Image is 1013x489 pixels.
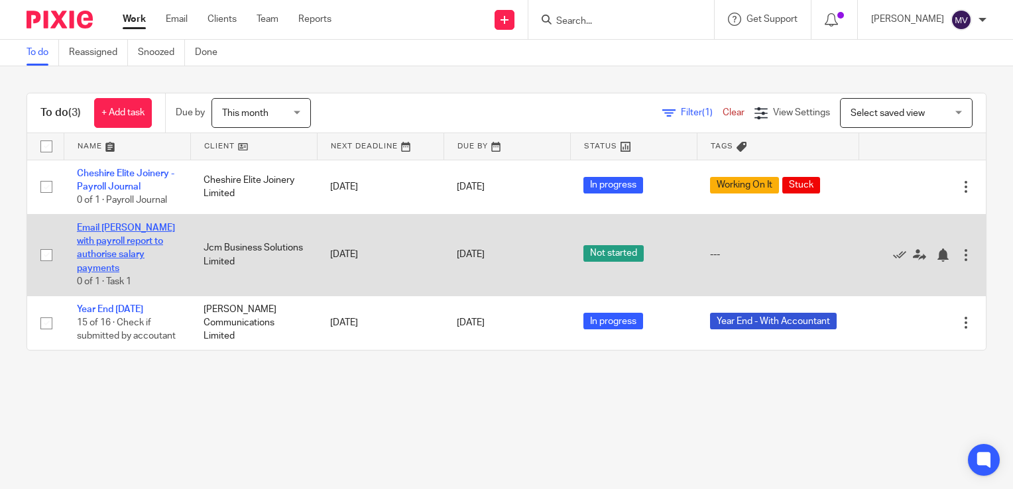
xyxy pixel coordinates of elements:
a: Clear [723,108,745,117]
span: Tags [711,142,733,150]
a: Done [195,40,227,66]
a: + Add task [94,98,152,128]
a: To do [27,40,59,66]
a: Team [257,13,278,26]
td: [PERSON_NAME] Communications Limited [190,296,317,350]
span: [DATE] [457,250,485,260]
span: 0 of 1 · Task 1 [77,277,131,286]
span: In progress [583,177,643,193]
span: (3) [68,107,81,118]
a: Reports [298,13,331,26]
p: Due by [176,106,205,119]
a: Mark as done [893,248,913,261]
span: In progress [583,313,643,329]
span: Get Support [746,15,798,24]
span: Year End - With Accountant [710,313,837,329]
span: [DATE] [457,182,485,191]
span: Working On It [710,177,779,193]
a: Reassigned [69,40,128,66]
a: Email [PERSON_NAME] with payroll report to authorise salary payments [77,223,175,273]
span: 0 of 1 · Payroll Journal [77,195,167,205]
span: Filter [681,108,723,117]
td: Cheshire Elite Joinery Limited [190,160,317,214]
td: [DATE] [317,160,444,214]
img: svg%3E [951,9,972,30]
span: Select saved view [851,109,925,118]
a: Snoozed [138,40,185,66]
span: This month [222,109,268,118]
span: Stuck [782,177,820,193]
span: Not started [583,245,644,262]
div: --- [710,248,846,261]
a: Work [123,13,146,26]
span: (1) [702,108,713,117]
span: View Settings [773,108,830,117]
p: [PERSON_NAME] [871,13,944,26]
a: Email [166,13,188,26]
td: [DATE] [317,214,444,296]
input: Search [555,16,674,28]
td: Jcm Business Solutions Limited [190,214,317,296]
span: [DATE] [457,318,485,327]
a: Clients [208,13,237,26]
img: Pixie [27,11,93,28]
h1: To do [40,106,81,120]
a: Cheshire Elite Joinery - Payroll Journal [77,169,174,191]
span: 15 of 16 · Check if submitted by accoutant [77,318,176,341]
td: [DATE] [317,296,444,350]
a: Year End [DATE] [77,305,143,314]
